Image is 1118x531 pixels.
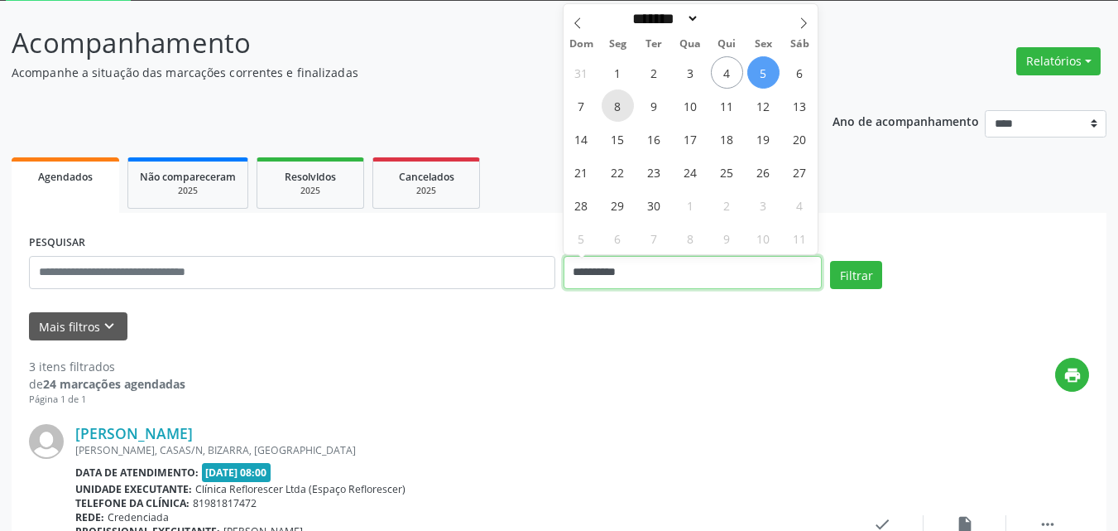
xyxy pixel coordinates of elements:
span: Outubro 10, 2025 [747,222,780,254]
span: Ter [636,39,672,50]
span: Setembro 25, 2025 [711,156,743,188]
span: Outubro 6, 2025 [602,222,634,254]
span: Outubro 2, 2025 [711,189,743,221]
span: Setembro 4, 2025 [711,56,743,89]
span: Setembro 8, 2025 [602,89,634,122]
span: Setembro 23, 2025 [638,156,670,188]
span: Outubro 7, 2025 [638,222,670,254]
span: Seg [599,39,636,50]
span: Setembro 29, 2025 [602,189,634,221]
span: Setembro 18, 2025 [711,123,743,155]
span: Setembro 12, 2025 [747,89,780,122]
span: Cancelados [399,170,454,184]
div: [PERSON_NAME], CASAS/N, BIZARRA, [GEOGRAPHIC_DATA] [75,443,841,457]
div: Página 1 de 1 [29,393,185,407]
span: Outubro 8, 2025 [674,222,707,254]
div: de [29,375,185,393]
span: Setembro 1, 2025 [602,56,634,89]
b: Telefone da clínica: [75,496,190,510]
span: Setembro 19, 2025 [747,123,780,155]
div: 2025 [140,185,236,197]
span: Outubro 9, 2025 [711,222,743,254]
button: print [1055,358,1089,392]
button: Relatórios [1016,47,1101,75]
p: Acompanhe a situação das marcações correntes e finalizadas [12,64,778,81]
span: Não compareceram [140,170,236,184]
button: Mais filtroskeyboard_arrow_down [29,312,127,341]
span: Outubro 5, 2025 [565,222,597,254]
strong: 24 marcações agendadas [43,376,185,392]
span: Setembro 24, 2025 [674,156,707,188]
label: PESQUISAR [29,230,85,256]
i: print [1063,366,1082,384]
span: Setembro 7, 2025 [565,89,597,122]
span: Setembro 9, 2025 [638,89,670,122]
span: Clínica Reflorescer Ltda (Espaço Reflorescer) [195,482,405,496]
p: Ano de acompanhamento [833,110,979,131]
p: Acompanhamento [12,22,778,64]
b: Data de atendimento: [75,466,199,480]
span: Setembro 17, 2025 [674,123,707,155]
span: 81981817472 [193,496,257,510]
span: Dom [564,39,600,50]
input: Year [699,10,754,27]
span: Outubro 3, 2025 [747,189,780,221]
span: Setembro 3, 2025 [674,56,707,89]
span: Qua [672,39,708,50]
span: Setembro 27, 2025 [784,156,816,188]
span: Setembro 28, 2025 [565,189,597,221]
span: Setembro 13, 2025 [784,89,816,122]
span: Setembro 16, 2025 [638,123,670,155]
span: Qui [708,39,745,50]
div: 2025 [269,185,352,197]
span: Setembro 21, 2025 [565,156,597,188]
div: 3 itens filtrados [29,358,185,375]
span: Setembro 14, 2025 [565,123,597,155]
span: Setembro 2, 2025 [638,56,670,89]
div: 2025 [385,185,468,197]
button: Filtrar [830,261,882,289]
span: Sáb [781,39,818,50]
span: Setembro 22, 2025 [602,156,634,188]
span: Sex [745,39,781,50]
span: Agendados [38,170,93,184]
span: Outubro 4, 2025 [784,189,816,221]
b: Rede: [75,510,104,524]
span: Setembro 6, 2025 [784,56,816,89]
span: Credenciada [108,510,169,524]
span: Setembro 30, 2025 [638,189,670,221]
span: Setembro 5, 2025 [747,56,780,89]
span: Agosto 31, 2025 [565,56,597,89]
b: Unidade executante: [75,482,192,496]
span: Setembro 15, 2025 [602,123,634,155]
span: Outubro 11, 2025 [784,222,816,254]
span: Setembro 11, 2025 [711,89,743,122]
img: img [29,424,64,459]
span: Outubro 1, 2025 [674,189,707,221]
i: keyboard_arrow_down [100,317,118,335]
span: Setembro 20, 2025 [784,123,816,155]
span: Setembro 26, 2025 [747,156,780,188]
span: Setembro 10, 2025 [674,89,707,122]
span: [DATE] 08:00 [202,463,271,482]
a: [PERSON_NAME] [75,424,193,442]
span: Resolvidos [285,170,336,184]
select: Month [627,10,700,27]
